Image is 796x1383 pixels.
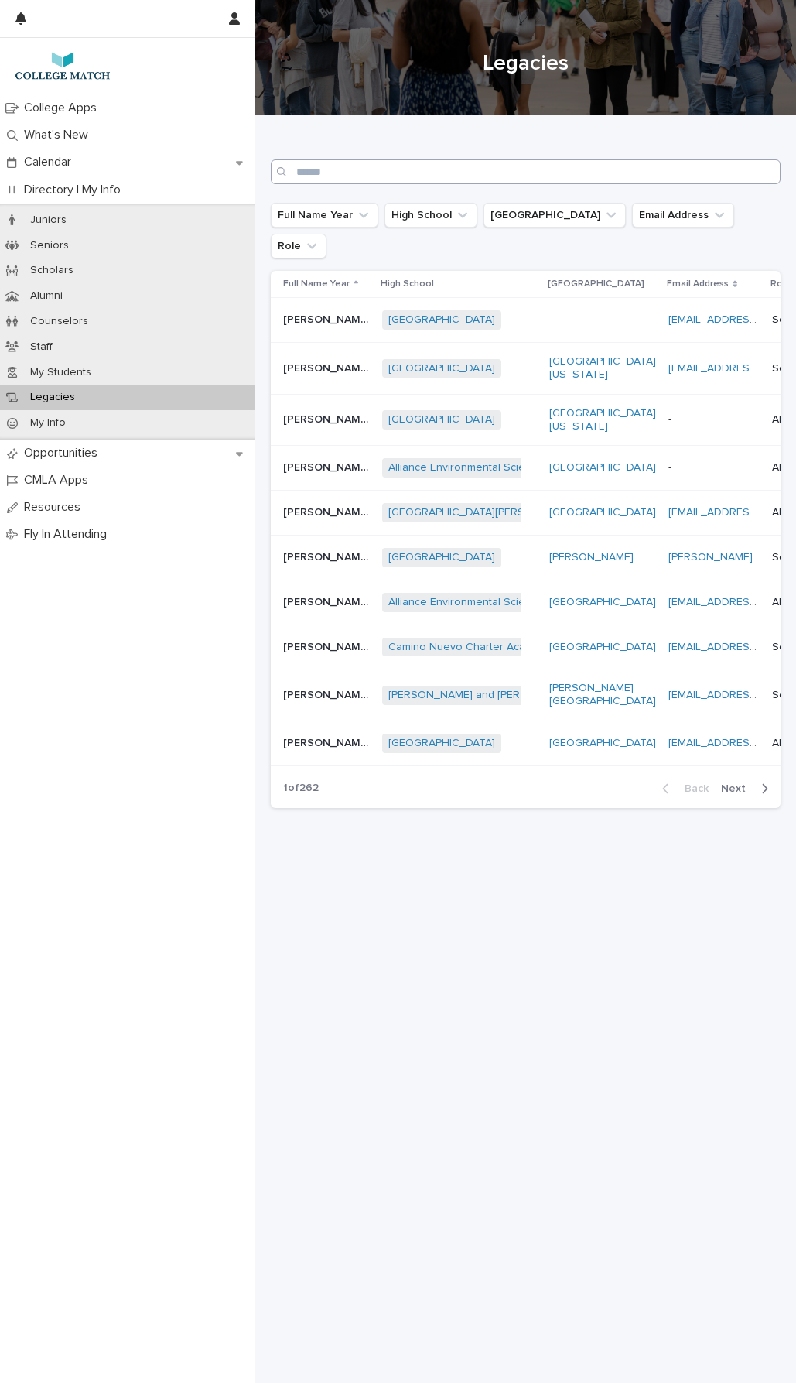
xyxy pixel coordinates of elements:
[668,410,675,426] p: -
[388,413,495,426] a: [GEOGRAPHIC_DATA]
[18,239,81,252] p: Seniors
[770,276,791,293] p: Role
[388,551,495,564] a: [GEOGRAPHIC_DATA]
[388,362,495,375] a: [GEOGRAPHIC_DATA]
[388,461,654,474] a: Alliance Environmental Science [GEOGRAPHIC_DATA]
[283,593,373,609] p: Abigail Alfaro '21
[715,782,781,796] button: Next
[283,276,350,293] p: Full Name Year
[549,682,656,708] a: [PERSON_NAME][GEOGRAPHIC_DATA]
[381,276,434,293] p: High School
[549,737,656,750] a: [GEOGRAPHIC_DATA]
[721,783,755,794] span: Next
[388,689,712,702] a: [PERSON_NAME] and [PERSON_NAME] Math and Science School
[549,407,656,433] a: [GEOGRAPHIC_DATA][US_STATE]
[283,458,373,474] p: Aaron S Salas '18
[549,506,656,519] a: [GEOGRAPHIC_DATA]
[632,203,734,228] button: Email Address
[18,128,101,142] p: What's New
[283,638,373,654] p: Abigail Esmeralda Roman-Ramirez '22
[283,548,373,564] p: Abboskhon Ilyasov '23
[18,366,104,379] p: My Students
[18,446,110,460] p: Opportunities
[271,769,331,807] p: 1 of 262
[271,159,781,184] input: Search
[668,458,675,474] p: -
[283,410,373,426] p: Aaron Lopez '08
[18,527,119,542] p: Fly In Attending
[18,500,93,515] p: Resources
[271,51,781,77] h1: Legacies
[549,355,656,382] a: [GEOGRAPHIC_DATA][US_STATE]
[18,473,101,488] p: CMLA Apps
[388,737,495,750] a: [GEOGRAPHIC_DATA]
[283,686,373,702] p: Abigail Figueroa '22
[549,596,656,609] a: [GEOGRAPHIC_DATA]
[271,234,326,258] button: Role
[549,313,656,327] p: -
[675,783,709,794] span: Back
[283,359,373,375] p: Aaron Lee '24
[18,341,65,354] p: Staff
[12,50,113,81] img: 7lzNxMuQ9KqU1pwTAr0j
[384,203,477,228] button: High School
[18,183,133,197] p: Directory | My Info
[18,264,86,277] p: Scholars
[283,503,373,519] p: Aaron Solorzano Soto '18
[18,416,78,430] p: My Info
[548,276,644,293] p: [GEOGRAPHIC_DATA]
[283,310,373,327] p: Aaron Fernando Amaya '26
[18,391,87,404] p: Legacies
[549,641,656,654] a: [GEOGRAPHIC_DATA]
[650,782,715,796] button: Back
[483,203,626,228] button: Undergrad College
[388,506,579,519] a: [GEOGRAPHIC_DATA][PERSON_NAME]
[667,276,729,293] p: Email Address
[18,289,75,303] p: Alumni
[18,101,109,115] p: College Apps
[271,203,378,228] button: Full Name Year
[549,461,656,474] a: [GEOGRAPHIC_DATA]
[549,551,634,564] a: [PERSON_NAME]
[18,214,79,227] p: Juniors
[388,596,654,609] a: Alliance Environmental Science [GEOGRAPHIC_DATA]
[18,315,101,328] p: Counselors
[388,313,495,327] a: [GEOGRAPHIC_DATA]
[283,734,373,750] p: Abigail Gomez '14
[388,641,640,654] a: Camino Nuevo Charter Academy [PERSON_NAME]
[18,155,84,169] p: Calendar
